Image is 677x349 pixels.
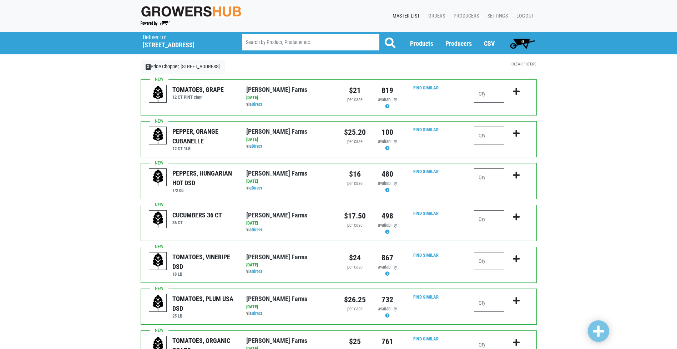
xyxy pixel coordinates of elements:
[143,32,229,49] span: Price Chopper, Erie Boulevard, #172 (2515 Erie Blvd E, Syracuse, NY 13224, USA)
[246,185,333,192] div: via
[448,9,482,23] a: Producers
[474,252,504,270] input: Qty
[149,85,167,103] img: placeholder-variety-43d6402dacf2d531de610a020419775a.svg
[413,211,439,216] a: Find Similar
[149,127,167,145] img: placeholder-variety-43d6402dacf2d531de610a020419775a.svg
[344,222,366,229] div: per case
[246,304,333,310] div: [DATE]
[143,41,224,49] h5: [STREET_ADDRESS]
[378,264,397,270] span: availability
[413,169,439,174] a: Find Similar
[149,252,167,270] img: placeholder-variety-43d6402dacf2d531de610a020419775a.svg
[377,127,398,138] div: 100
[377,252,398,264] div: 867
[242,34,379,50] input: Search by Product, Producer etc.
[445,40,472,47] a: Producers
[344,138,366,145] div: per case
[378,306,397,311] span: availability
[246,94,333,101] div: [DATE]
[172,210,222,220] div: CUCUMBERS 36 CT
[344,294,366,305] div: $26.25
[172,146,236,151] h6: 12 CT 1LB
[378,97,397,102] span: availability
[474,294,504,312] input: Qty
[344,127,366,138] div: $25.20
[246,86,307,93] a: [PERSON_NAME] Farms
[172,271,236,277] h6: 18 LB
[246,262,333,269] div: [DATE]
[344,97,366,103] div: per case
[141,21,170,26] img: Powered by Big Wheelbarrow
[172,94,224,100] h6: 12 CT PINT clam
[413,336,439,341] a: Find Similar
[423,9,448,23] a: Orders
[246,253,307,261] a: [PERSON_NAME] Farms
[344,336,366,347] div: $25
[507,36,539,50] a: 0
[410,40,433,47] a: Products
[246,211,307,219] a: [PERSON_NAME] Farms
[378,181,397,186] span: availability
[344,168,366,180] div: $16
[413,85,439,90] a: Find Similar
[344,252,366,264] div: $24
[172,127,236,146] div: PEPPER, ORANGE CUBANELLE
[146,64,151,70] span: X
[378,222,397,228] span: availability
[474,127,504,144] input: Qty
[141,60,225,74] a: XPrice Chopper, [STREET_ADDRESS]
[246,136,333,143] div: [DATE]
[377,210,398,222] div: 498
[387,9,423,23] a: Master List
[172,220,222,225] h6: 36 CT
[149,294,167,312] img: placeholder-variety-43d6402dacf2d531de610a020419775a.svg
[344,306,366,313] div: per case
[246,128,307,135] a: [PERSON_NAME] Farms
[252,185,262,191] a: Direct
[413,127,439,132] a: Find Similar
[344,85,366,96] div: $21
[252,143,262,149] a: Direct
[482,9,511,23] a: Settings
[246,143,333,150] div: via
[511,62,536,67] a: Clear Filters
[172,252,236,271] div: TOMATOES, VINERIPE DSD
[141,5,242,18] img: original-fc7597fdc6adbb9d0e2ae620e786d1a2.jpg
[474,168,504,186] input: Qty
[172,313,236,319] h6: 25 LB
[377,168,398,180] div: 480
[344,264,366,271] div: per case
[377,85,398,96] div: 819
[246,310,333,317] div: via
[484,40,495,47] a: CSV
[246,227,333,234] div: via
[344,180,366,187] div: per case
[413,252,439,258] a: Find Similar
[246,295,307,303] a: [PERSON_NAME] Farms
[246,178,333,185] div: [DATE]
[378,139,397,144] span: availability
[246,169,307,177] a: [PERSON_NAME] Farms
[474,85,504,103] input: Qty
[149,211,167,228] img: placeholder-variety-43d6402dacf2d531de610a020419775a.svg
[149,169,167,187] img: placeholder-variety-43d6402dacf2d531de610a020419775a.svg
[377,336,398,347] div: 761
[172,168,236,188] div: PEPPERS, HUNGARIAN HOT DSD
[252,227,262,232] a: Direct
[511,9,537,23] a: Logout
[172,85,224,94] div: TOMATOES, GRAPE
[246,220,333,227] div: [DATE]
[246,269,333,275] div: via
[172,188,236,193] h6: 1/2 bu
[413,294,439,300] a: Find Similar
[172,294,236,313] div: TOMATOES, PLUM USA DSD
[252,102,262,107] a: Direct
[474,210,504,228] input: Qty
[246,337,307,344] a: [PERSON_NAME] Farms
[246,101,333,108] div: via
[521,39,524,44] span: 0
[143,34,224,41] p: Deliver to:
